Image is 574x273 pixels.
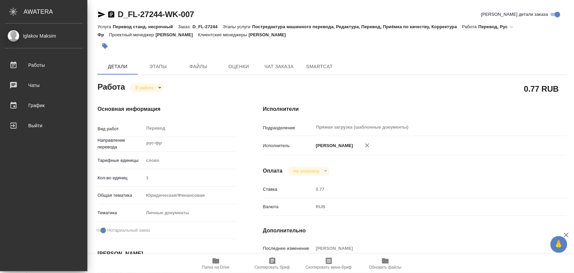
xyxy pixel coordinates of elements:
span: Детали [102,62,134,71]
p: Вид работ [98,126,144,132]
span: Папка на Drive [202,265,230,270]
div: Юридическая/Финансовая [144,190,236,201]
span: Этапы [142,62,174,71]
p: Кол-во единиц [98,175,144,181]
h2: 0.77 RUB [524,83,559,94]
p: Тематика [98,210,144,216]
div: График [5,100,82,110]
div: AWATERA [24,5,87,18]
button: Обновить файлы [357,254,414,273]
div: Чаты [5,80,82,90]
p: [PERSON_NAME] [313,142,353,149]
p: [PERSON_NAME] [248,32,291,37]
a: Выйти [2,117,86,134]
a: Чаты [2,77,86,94]
p: D_FL-27244 [193,24,223,29]
p: Общая тематика [98,192,144,199]
a: D_FL-27244-WK-007 [118,10,194,19]
button: Скопировать ссылку [107,10,115,18]
p: Клиентские менеджеры [198,32,249,37]
div: слово [144,155,236,166]
h4: Дополнительно [263,227,567,235]
span: [PERSON_NAME] детали заказа [481,11,548,18]
p: Перевод станд. несрочный [113,24,178,29]
span: Оценки [223,62,255,71]
button: Скопировать ссылку для ЯМессенджера [98,10,106,18]
button: 🙏 [550,236,567,253]
p: [PERSON_NAME] [156,32,198,37]
div: Работы [5,60,82,70]
input: Пустое поле [313,243,541,253]
div: В работе [130,83,164,92]
p: Тарифные единицы [98,157,144,164]
div: RUB [313,201,541,213]
div: В работе [288,167,329,176]
a: График [2,97,86,114]
button: Не оплачена [291,168,321,174]
span: 🙏 [553,237,565,252]
button: Добавить тэг [98,39,112,53]
p: Работа [462,24,479,29]
p: Исполнитель [263,142,314,149]
span: Файлы [182,62,215,71]
span: Скопировать бриф [255,265,290,270]
span: Обновить файлы [369,265,401,270]
p: Подразделение [263,125,314,131]
span: Нотариальный заказ [107,227,150,234]
h4: Основная информация [98,105,236,113]
h4: Оплата [263,167,283,175]
h4: Исполнители [263,105,567,113]
span: Чат заказа [263,62,295,71]
h4: [PERSON_NAME] [98,250,236,258]
div: Iglakov Maksim [5,32,82,40]
div: Личные документы [144,207,236,219]
button: В работе [133,85,156,91]
p: Постредактура машинного перевода, Редактура, Перевод, Приёмка по качеству, Корректура [252,24,462,29]
p: Ставка [263,186,314,193]
span: Скопировать мини-бриф [306,265,352,270]
button: Скопировать мини-бриф [301,254,357,273]
button: Скопировать бриф [244,254,301,273]
span: SmartCat [303,62,336,71]
p: Направление перевода [98,137,144,150]
p: Услуга [98,24,113,29]
p: Последнее изменение [263,245,314,252]
input: Пустое поле [313,184,541,194]
input: Пустое поле [144,173,236,183]
p: Проектный менеджер [109,32,155,37]
p: Валюта [263,203,314,210]
button: Папка на Drive [188,254,244,273]
a: Работы [2,57,86,74]
div: Выйти [5,121,82,131]
button: Удалить исполнителя [360,138,375,153]
p: Этапы услуги [223,24,252,29]
h2: Работа [98,80,125,92]
p: Заказ: [178,24,192,29]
